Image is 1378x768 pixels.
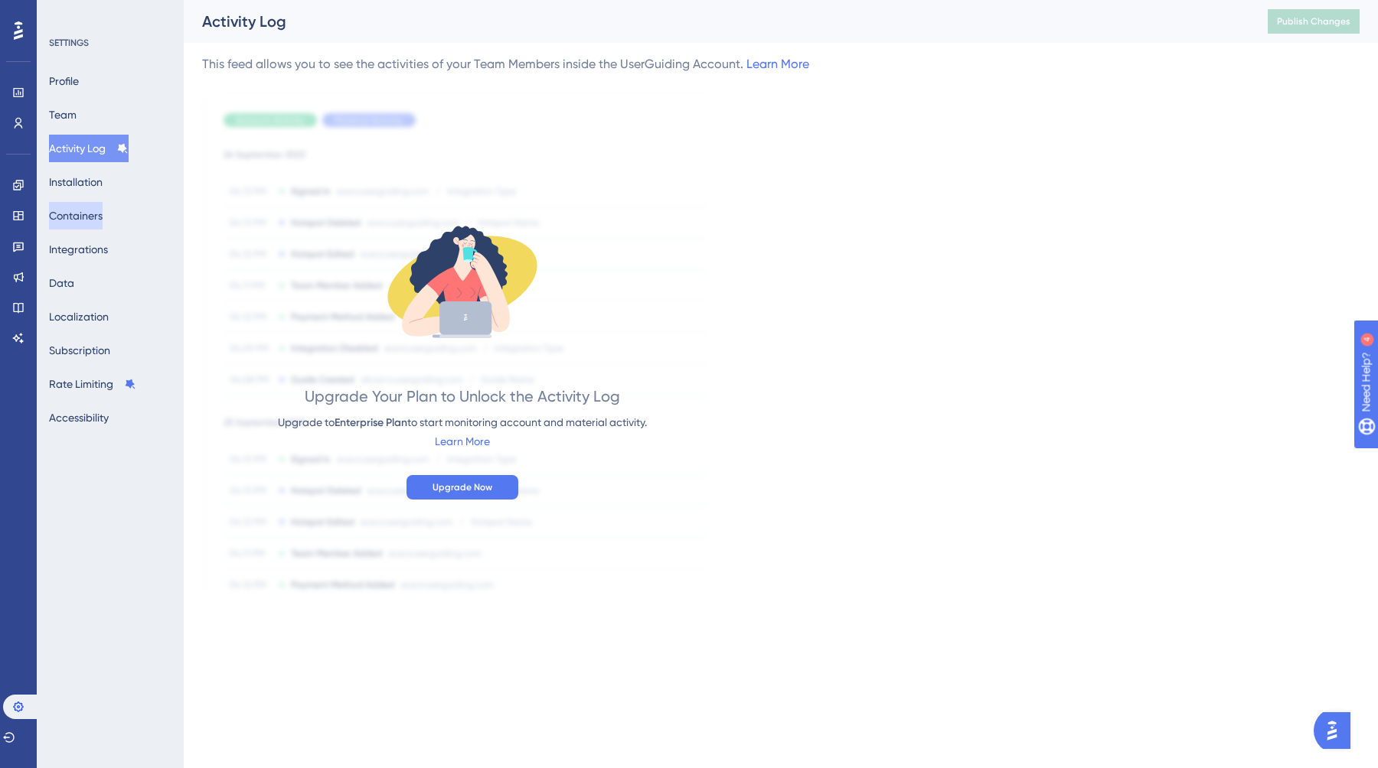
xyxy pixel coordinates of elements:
button: Rate Limiting [49,370,136,398]
div: 4 [106,8,111,20]
a: Learn More [435,435,490,447]
button: Integrations [49,236,108,263]
button: Containers [49,202,103,229]
button: Localization [49,303,109,330]
span: Upgrade Now [433,481,492,493]
button: Team [49,101,77,129]
button: Upgrade Now [407,475,518,500]
div: Upgrade to to start monitoring account and material activity. [278,413,647,432]
div: This feed allows you to see the activities of your Team Members inside the UserGuiding Account. [202,55,809,73]
button: Activity Log [49,135,129,162]
div: Upgrade Your Plan to Unlock the Activity Log [305,386,620,407]
a: Learn More [746,57,809,71]
button: Publish Changes [1268,9,1360,34]
button: Data [49,269,74,297]
div: SETTINGS [49,37,173,49]
button: Accessibility [49,404,109,431]
button: Profile [49,67,79,95]
span: Need Help? [36,4,96,22]
span: Enterprise Plan [335,416,407,429]
iframe: UserGuiding AI Assistant Launcher [1314,708,1360,753]
span: Publish Changes [1277,15,1350,28]
button: Installation [49,168,103,196]
button: Subscription [49,337,110,364]
div: Activity Log [202,11,1229,32]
